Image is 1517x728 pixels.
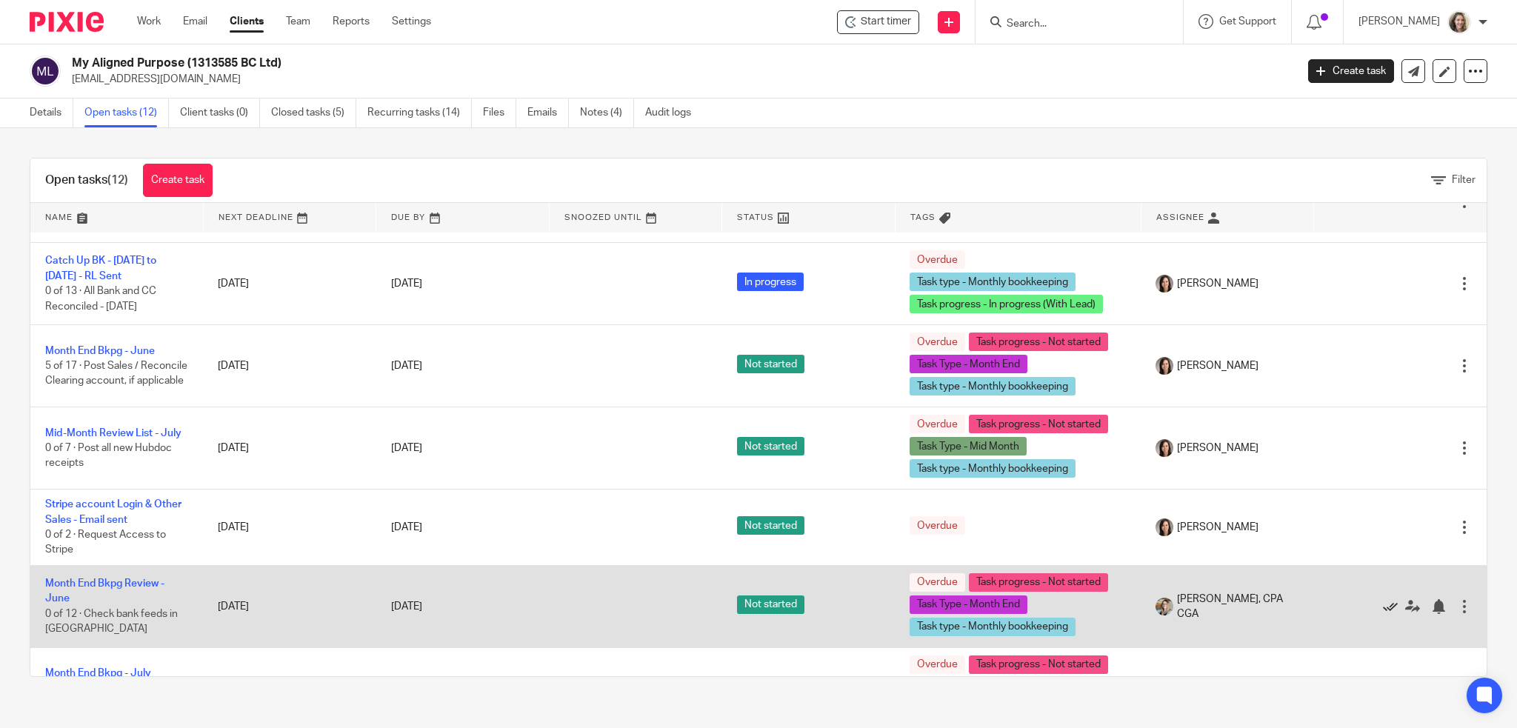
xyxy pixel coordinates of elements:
span: Overdue [910,573,965,592]
a: Stripe account Login & Other Sales - Email sent [45,499,181,524]
span: Snoozed Until [564,213,642,221]
img: Pixie [30,12,104,32]
span: [DATE] [391,443,422,453]
a: Reports [333,14,370,29]
a: Month End Bkpg Review - June [45,578,164,604]
img: Danielle%20photo.jpg [1156,357,1173,375]
span: 5 of 17 · Post Sales / Reconcile Clearing account, if applicable [45,361,187,387]
a: Mark as done [1383,599,1405,614]
a: Client tasks (0) [180,98,260,127]
a: Mid-Month Review List - July [45,428,181,438]
span: Not started [737,437,804,455]
a: Create task [143,164,213,197]
p: [PERSON_NAME] [1358,14,1440,29]
h2: My Aligned Purpose (1313585 BC Ltd) [72,56,1043,71]
span: Task type - Monthly bookkeeping [910,273,1076,291]
span: Task progress - Not started [969,655,1108,674]
span: Task progress - Not started [969,333,1108,351]
span: Task Type - Month End [910,595,1027,614]
span: [DATE] [391,278,422,289]
span: [PERSON_NAME] [1177,276,1258,291]
td: [DATE] [203,407,376,490]
span: Filter [1452,175,1476,185]
p: [EMAIL_ADDRESS][DOMAIN_NAME] [72,72,1286,87]
a: Closed tasks (5) [271,98,356,127]
td: [DATE] [203,325,376,407]
a: Work [137,14,161,29]
span: In progress [737,273,804,291]
a: Emails [527,98,569,127]
span: [DATE] [391,522,422,532]
span: [PERSON_NAME] [1177,520,1258,535]
a: Settings [392,14,431,29]
span: [PERSON_NAME] [1177,358,1258,373]
span: Tags [910,213,936,221]
a: Catch Up BK - [DATE] to [DATE] - RL Sent [45,256,156,281]
img: IMG_7896.JPG [1447,10,1471,34]
span: Task type - Monthly bookkeeping [910,459,1076,478]
span: 0 of 2 · Request Access to Stripe [45,530,166,555]
span: Not started [737,516,804,535]
span: Status [737,213,774,221]
span: Task type - Monthly bookkeeping [910,618,1076,636]
span: Task progress - Not started [969,573,1108,592]
div: My Aligned Purpose (1313585 BC Ltd) [837,10,919,34]
span: 0 of 7 · Post all new Hubdoc receipts [45,443,172,469]
span: 0 of 12 · Check bank feeds in [GEOGRAPHIC_DATA] [45,609,178,635]
a: Create task [1308,59,1394,83]
span: Not started [737,595,804,614]
span: Start timer [861,14,911,30]
span: [PERSON_NAME], CPA CGA [1177,592,1298,622]
span: Task Type - Month End [910,355,1027,373]
span: (12) [107,174,128,186]
a: Month End Bkpg - July [45,668,151,678]
td: [DATE] [203,243,376,325]
a: Month End Bkpg - June [45,346,155,356]
a: Audit logs [645,98,702,127]
h1: Open tasks [45,173,128,188]
a: Open tasks (12) [84,98,169,127]
a: Clients [230,14,264,29]
a: Details [30,98,73,127]
span: Not started [737,355,804,373]
span: Overdue [910,415,965,433]
span: [DATE] [391,361,422,371]
a: Recurring tasks (14) [367,98,472,127]
input: Search [1005,18,1138,31]
span: [PERSON_NAME] [1177,441,1258,455]
span: Overdue [910,655,965,674]
a: Files [483,98,516,127]
span: Task type - Monthly bookkeeping [910,377,1076,395]
img: Danielle%20photo.jpg [1156,439,1173,457]
td: [DATE] [203,566,376,648]
td: [DATE] [203,490,376,566]
img: Chrissy%20McGale%20Bio%20Pic%201.jpg [1156,598,1173,615]
a: Email [183,14,207,29]
span: Overdue [910,333,965,351]
span: Overdue [910,516,965,535]
span: 0 of 13 · All Bank and CC Reconciled - [DATE] [45,286,156,312]
a: Notes (4) [580,98,634,127]
img: svg%3E [30,56,61,87]
span: Task Type - Mid Month [910,437,1027,455]
a: Team [286,14,310,29]
span: Task progress - Not started [969,415,1108,433]
img: Danielle%20photo.jpg [1156,275,1173,293]
img: Danielle%20photo.jpg [1156,518,1173,536]
span: Get Support [1219,16,1276,27]
span: [DATE] [391,601,422,612]
span: Task progress - In progress (With Lead) [910,295,1103,313]
span: Overdue [910,250,965,269]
